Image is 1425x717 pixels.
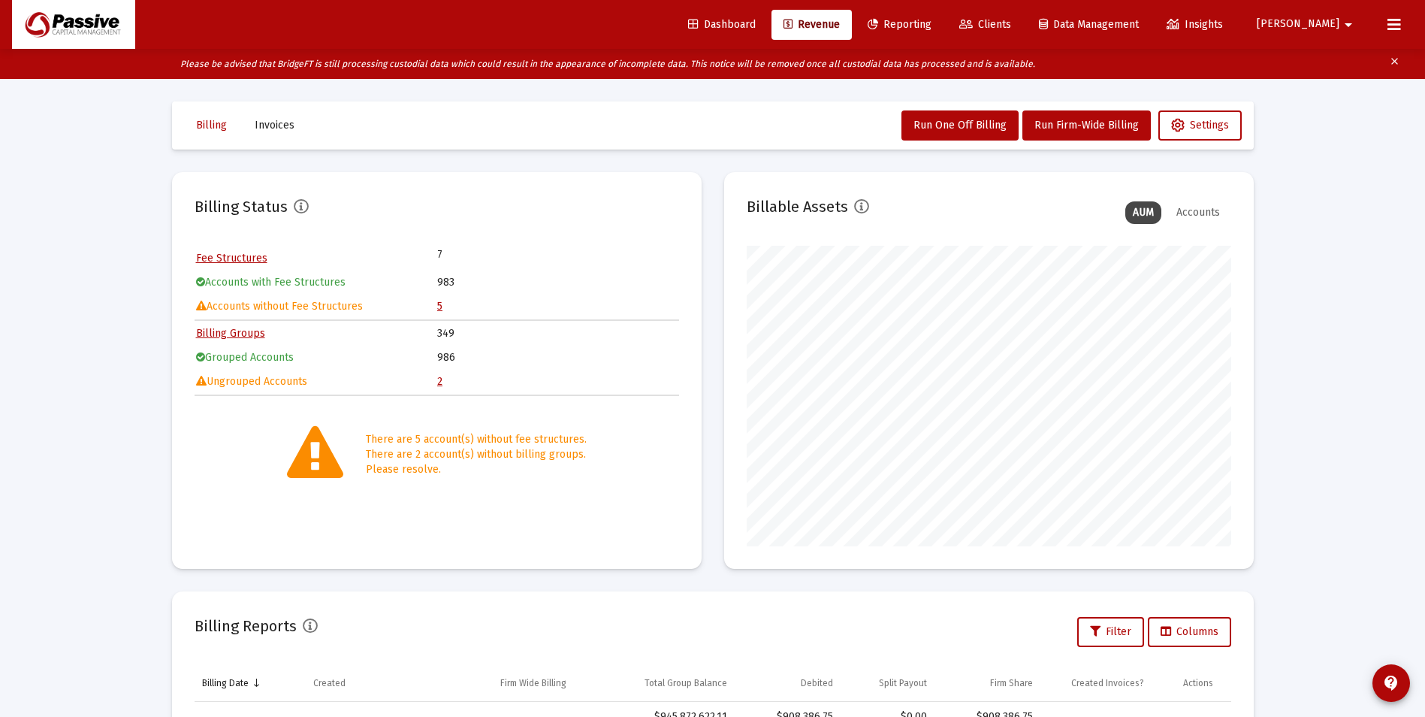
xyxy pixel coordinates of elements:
span: Run One Off Billing [913,119,1007,132]
span: Data Management [1039,18,1139,31]
a: Reporting [856,10,943,40]
div: Accounts [1169,201,1227,224]
div: There are 2 account(s) without billing groups. [366,447,587,462]
button: Invoices [243,110,306,141]
span: Reporting [868,18,931,31]
a: Data Management [1027,10,1151,40]
span: Run Firm-Wide Billing [1034,119,1139,132]
td: Column Split Payout [841,665,934,701]
span: Revenue [783,18,840,31]
td: Column Total Group Balance [599,665,735,701]
td: Grouped Accounts [196,346,436,369]
td: 7 [437,247,557,262]
button: Filter [1077,617,1144,647]
button: [PERSON_NAME] [1239,9,1375,39]
img: Dashboard [23,10,124,40]
span: Invoices [255,119,294,132]
td: Accounts with Fee Structures [196,271,436,294]
a: Fee Structures [196,252,267,265]
button: Run Firm-Wide Billing [1022,110,1151,141]
button: Columns [1148,617,1231,647]
td: Column Actions [1176,665,1230,701]
div: Total Group Balance [645,677,727,689]
div: Actions [1183,677,1213,689]
mat-icon: arrow_drop_down [1339,10,1357,40]
div: Created Invoices? [1071,677,1144,689]
div: Split Payout [879,677,927,689]
h2: Billing Status [195,195,288,219]
mat-icon: contact_support [1382,674,1400,692]
a: 2 [437,375,442,388]
td: 349 [437,322,678,345]
div: AUM [1125,201,1161,224]
a: Dashboard [676,10,768,40]
td: 983 [437,271,678,294]
td: Column Firm Wide Billing [466,665,599,701]
td: Column Created [306,665,466,701]
td: Column Debited [735,665,841,701]
mat-icon: clear [1389,53,1400,75]
td: Accounts without Fee Structures [196,295,436,318]
button: Run One Off Billing [901,110,1019,141]
td: 986 [437,346,678,369]
h2: Billable Assets [747,195,848,219]
span: Dashboard [688,18,756,31]
span: Settings [1171,119,1229,132]
h2: Billing Reports [195,614,297,638]
button: Billing [184,110,239,141]
a: Billing Groups [196,327,265,340]
span: Insights [1167,18,1223,31]
a: 5 [437,300,442,313]
div: Please resolve. [366,462,587,477]
div: Firm Wide Billing [500,677,566,689]
div: Billing Date [202,677,249,689]
span: Filter [1090,625,1131,638]
a: Clients [947,10,1023,40]
span: Billing [196,119,227,132]
div: There are 5 account(s) without fee structures. [366,432,587,447]
span: Clients [959,18,1011,31]
td: Ungrouped Accounts [196,371,436,393]
td: Column Created Invoices? [1040,665,1176,701]
span: [PERSON_NAME] [1257,18,1339,31]
a: Insights [1155,10,1235,40]
div: Firm Share [990,677,1033,689]
td: Column Firm Share [934,665,1040,701]
td: Column Billing Date [195,665,306,701]
div: Created [313,677,346,689]
i: Please be advised that BridgeFT is still processing custodial data which could result in the appe... [180,59,1035,69]
span: Columns [1161,625,1218,638]
button: Settings [1158,110,1242,141]
a: Revenue [771,10,852,40]
div: Debited [801,677,833,689]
